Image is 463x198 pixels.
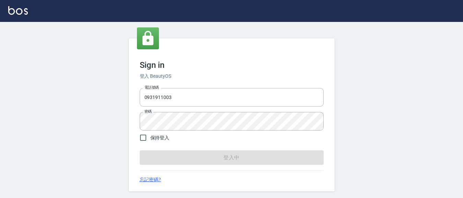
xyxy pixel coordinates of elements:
label: 密碼 [144,109,152,114]
label: 電話號碼 [144,85,159,90]
a: 忘記密碼? [140,176,161,183]
img: Logo [8,6,28,15]
h3: Sign in [140,60,324,70]
span: 保持登入 [150,134,170,141]
h6: 登入 BeautyOS [140,73,324,80]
